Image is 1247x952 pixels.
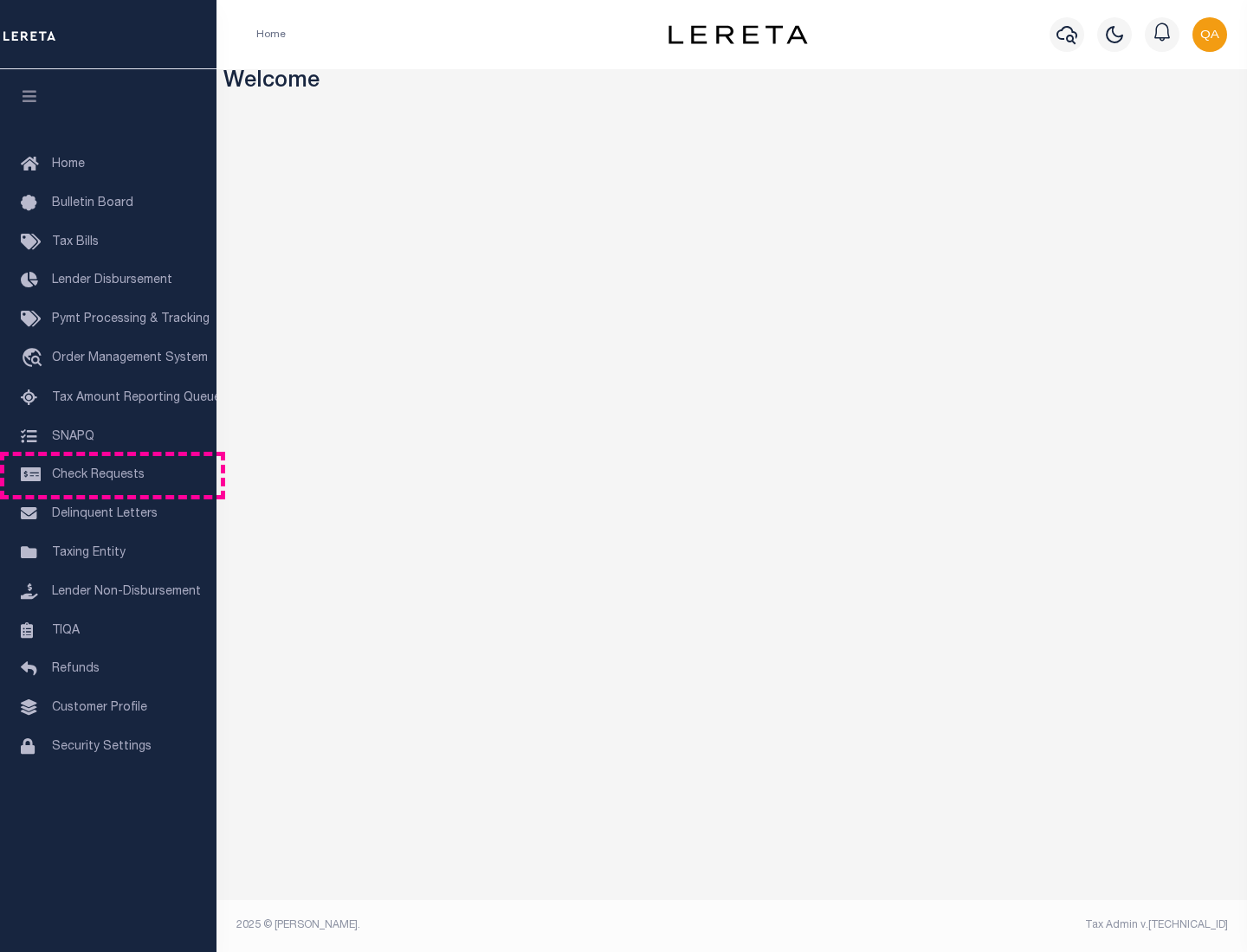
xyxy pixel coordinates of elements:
[52,624,80,636] span: TIQA
[21,348,48,370] i: travel_explore
[256,27,286,42] li: Home
[52,430,94,442] span: SNAPQ
[52,702,147,714] span: Customer Profile
[1192,17,1227,52] img: svg+xml;base64,PHN2ZyB4bWxucz0iaHR0cDovL3d3dy53My5vcmcvMjAwMC9zdmciIHBvaW50ZXItZXZlbnRzPSJub25lIi...
[52,352,208,364] span: Order Management System
[223,69,1241,96] h3: Welcome
[52,313,210,325] span: Pymt Processing & Tracking
[52,197,133,209] span: Bulletin Board
[745,917,1228,933] div: Tax Admin v.[TECHNICAL_ID]
[52,508,158,520] span: Delinquent Letters
[52,392,221,404] span: Tax Amount Reporting Queue
[223,917,733,933] div: 2025 © [PERSON_NAME].
[52,547,126,559] span: Taxing Entity
[52,741,152,753] span: Security Settings
[669,25,807,44] img: logo-dark.svg
[52,274,172,286] span: Lender Disbursement
[52,236,99,248] span: Tax Bills
[52,469,145,481] span: Check Requests
[52,586,201,598] span: Lender Non-Disbursement
[52,158,85,170] span: Home
[52,663,100,675] span: Refunds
